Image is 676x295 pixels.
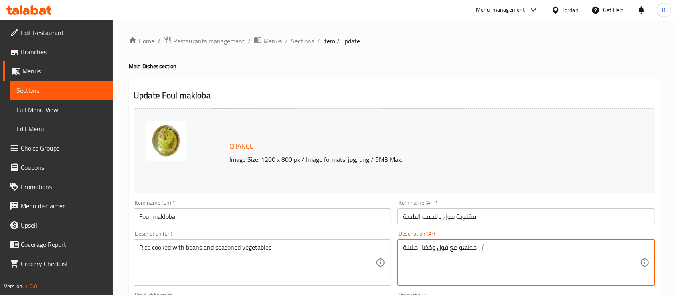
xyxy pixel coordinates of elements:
[129,62,660,70] h4: Main Dishes section
[662,6,666,14] span: B
[3,23,113,42] a: Edit Restaurant
[229,140,253,152] span: Change
[21,201,107,211] span: Menu disclaimer
[3,177,113,196] a: Promotions
[10,100,113,119] a: Full Menu View
[397,208,655,224] input: Enter name Ar
[285,36,288,46] li: /
[129,36,154,46] a: Home
[158,36,160,46] li: /
[134,90,655,102] h2: Update Foul makloba
[263,36,282,46] span: Menus
[226,138,257,155] button: Change
[10,119,113,138] a: Edit Menu
[21,240,107,249] span: Coverage Report
[317,36,320,46] li: /
[563,6,579,14] div: Jordan
[16,85,107,95] span: Sections
[3,42,113,61] a: Branches
[4,281,24,291] span: Version:
[3,235,113,254] a: Coverage Report
[129,36,660,46] nav: breadcrumb
[3,216,113,235] a: Upsell
[226,155,599,164] p: Image Size: 1200 x 800 px / Image formats: jpg, png / 5MB Max.
[10,81,113,100] a: Sections
[323,36,360,46] span: item / update
[3,196,113,216] a: Menu disclaimer
[173,36,245,46] span: Restaurants management
[3,254,113,273] a: Grocery Checklist
[21,163,107,172] span: Coupons
[291,36,314,46] a: Sections
[139,244,376,282] textarea: Rice cooked with beans and seasoned vegetables
[22,66,107,76] span: Menus
[146,121,186,161] img: %D9%85%D9%82%D9%84%D9%88%D8%A8%D8%A9_%D9%81%D9%88%D9%84638936162975502783.jpg
[25,281,37,291] span: 1.0.0
[21,182,107,191] span: Promotions
[21,143,107,153] span: Choice Groups
[164,36,245,46] a: Restaurants management
[3,138,113,158] a: Choice Groups
[134,208,391,224] input: Enter name En
[21,259,107,269] span: Grocery Checklist
[403,244,640,282] textarea: أرز مطهو مع فول وخضار متبلة
[21,220,107,230] span: Upsell
[21,47,107,57] span: Branches
[3,61,113,81] a: Menus
[16,105,107,114] span: Full Menu View
[254,36,282,46] a: Menus
[248,36,251,46] li: /
[3,158,113,177] a: Coupons
[476,5,525,15] div: Menu-management
[16,124,107,134] span: Edit Menu
[21,28,107,37] span: Edit Restaurant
